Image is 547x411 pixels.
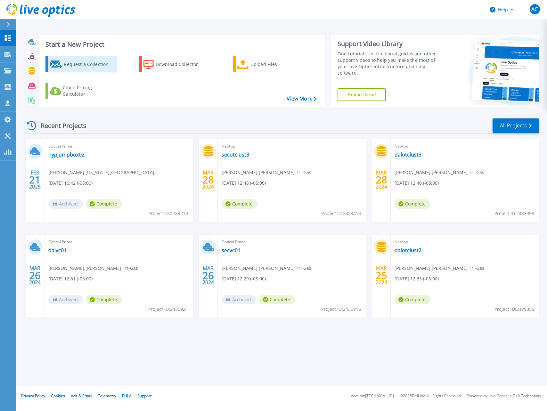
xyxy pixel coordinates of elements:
[375,264,388,287] div: MAR 2024
[395,151,421,158] a: dalotclust3
[137,393,151,399] a: Support
[395,295,430,304] span: Complete
[338,51,443,76] div: Find tutorials, instructional guides and other support videos to help you make the most of your L...
[287,96,316,102] a: View More
[48,275,93,282] span: [DATE] 12:31 (-05:00)
[48,247,67,254] a: dalvc01
[222,143,362,150] span: NetApp
[395,169,484,176] span: [PERSON_NAME] , [PERSON_NAME] Tri-Gas
[202,273,214,278] span: 26
[48,238,189,246] span: Optical Prime
[148,306,188,313] span: Project ID: 2430921
[222,295,256,304] span: Archived
[222,265,311,272] span: [PERSON_NAME] , [PERSON_NAME] Tri-Gas
[467,394,541,398] li: Powered by Live Optics, a Dell Technology
[202,264,214,287] div: MAR 2024
[395,180,439,187] span: [DATE] 12:40 (-05:00)
[351,394,394,398] li: Version: [TECHNICAL_ID]
[338,40,443,48] div: Support Video Library
[48,143,189,150] span: Optical Prime
[321,210,361,217] span: Project ID: 2433413
[48,295,83,304] span: Archived
[222,247,241,254] a: secvc01
[202,168,214,191] div: MAR 2024
[395,238,535,246] span: NetApp
[122,393,132,399] a: EULA
[148,210,188,217] span: Project ID: 2789213
[21,393,45,399] a: Privacy Policy
[233,56,304,72] a: Upload Files
[494,306,534,313] span: Project ID: 2429356
[222,238,362,246] span: Optical Prime
[222,169,311,176] span: [PERSON_NAME] , [PERSON_NAME] Tri-Gas
[29,168,41,191] div: FEB 2025
[222,275,266,282] span: [DATE] 12:29 (-05:00)
[48,180,93,187] span: [DATE] 16:42 (-05:00)
[222,151,249,158] a: secotclust3
[493,118,539,133] a: All Projects
[86,199,122,209] span: Complete
[29,177,41,182] span: 21
[376,177,387,182] span: 28
[202,177,214,182] span: 28
[259,295,295,304] span: Complete
[48,151,85,158] a: nypjumpbox02
[321,306,361,313] span: Project ID: 2430916
[395,265,484,272] span: [PERSON_NAME] , [PERSON_NAME] Tri-Gas
[29,273,41,278] span: 26
[98,393,116,399] a: Telemetry
[156,58,207,71] div: Download Collector
[222,180,266,187] span: [DATE] 12:46 (-05:00)
[531,7,538,12] span: AC
[250,58,302,71] div: Upload Files
[48,199,83,209] span: Archived
[64,58,115,71] div: Request a Collection
[25,118,95,133] div: Recent Projects
[48,169,154,176] span: [PERSON_NAME] , [US_STATE][GEOGRAPHIC_DATA]
[494,210,534,217] span: Project ID: 2433398
[376,273,387,278] span: 25
[45,83,117,99] a: Cloud Pricing Calculator
[395,143,535,150] span: NetApp
[45,41,316,48] h3: Start a New Project
[51,393,65,399] a: Cookies
[86,295,122,304] span: Complete
[338,88,386,101] a: Explore Now!
[395,275,439,282] span: [DATE] 12:33 (-05:00)
[375,168,388,191] div: MAR 2024
[400,394,461,398] li: © 2025 Dell Inc. All Rights Reserved
[222,199,257,209] span: Complete
[139,56,210,72] a: Download Collector
[45,56,117,72] a: Request a Collection
[71,393,92,399] a: Ads & Email
[29,264,41,287] div: MAR 2024
[395,247,421,254] a: dalotclust2
[63,85,114,97] div: Cloud Pricing Calculator
[395,199,430,209] span: Complete
[48,265,138,272] span: [PERSON_NAME] , [PERSON_NAME] Tri-Gas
